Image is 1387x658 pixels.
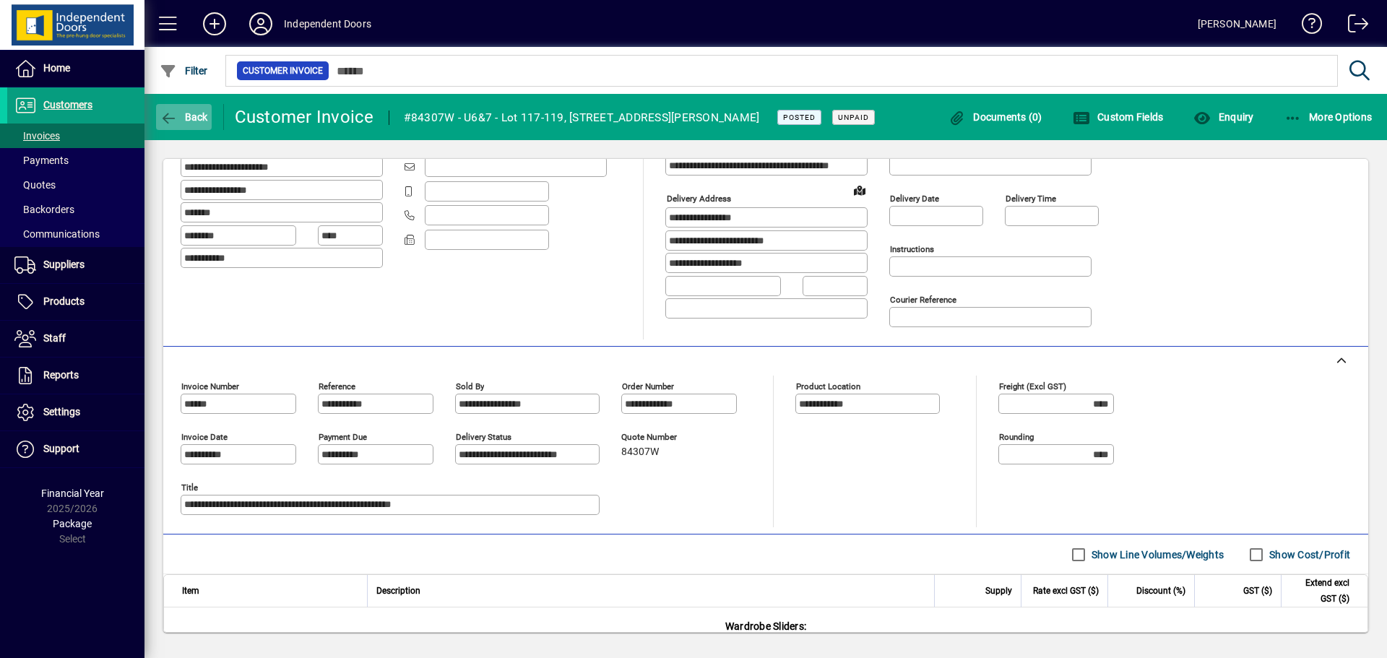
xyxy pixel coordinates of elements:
mat-label: Reference [319,381,355,391]
app-page-header-button: Back [144,104,224,130]
mat-label: Product location [796,381,860,391]
mat-label: Delivery time [1006,194,1056,204]
span: Suppliers [43,259,85,270]
span: Backorders [14,204,74,215]
span: Staff [43,332,66,344]
a: View on map [848,178,871,202]
span: Customers [43,99,92,111]
span: Financial Year [41,488,104,499]
mat-label: Rounding [999,432,1034,442]
mat-label: Sold by [456,381,484,391]
a: Quotes [7,173,144,197]
span: Description [376,583,420,599]
span: 84307W [621,446,659,458]
span: Home [43,62,70,74]
span: Discount (%) [1136,583,1185,599]
mat-label: Payment due [319,432,367,442]
span: Quotes [14,179,56,191]
button: Filter [156,58,212,84]
button: Back [156,104,212,130]
span: More Options [1284,111,1373,123]
span: Enquiry [1193,111,1253,123]
span: Invoices [14,130,60,142]
a: Settings [7,394,144,430]
span: Support [43,443,79,454]
span: Payments [14,155,69,166]
a: Staff [7,321,144,357]
mat-label: Invoice date [181,432,228,442]
button: More Options [1281,104,1376,130]
a: Support [7,431,144,467]
a: Knowledge Base [1291,3,1323,50]
span: Back [160,111,208,123]
mat-label: Title [181,482,198,493]
a: Home [7,51,144,87]
span: Filter [160,65,208,77]
div: Customer Invoice [235,105,374,129]
button: Custom Fields [1069,104,1167,130]
span: Package [53,518,92,529]
button: Profile [238,11,284,37]
a: Invoices [7,124,144,148]
button: Enquiry [1190,104,1257,130]
span: Supply [985,583,1012,599]
a: Reports [7,358,144,394]
span: Products [43,295,85,307]
a: Logout [1337,3,1369,50]
span: Custom Fields [1073,111,1164,123]
span: Rate excl GST ($) [1033,583,1099,599]
mat-label: Freight (excl GST) [999,381,1066,391]
span: GST ($) [1243,583,1272,599]
span: Settings [43,406,80,417]
span: Item [182,583,199,599]
div: [PERSON_NAME] [1198,12,1276,35]
span: Quote number [621,433,708,442]
label: Show Cost/Profit [1266,547,1350,562]
div: Independent Doors [284,12,371,35]
span: Documents (0) [949,111,1042,123]
span: Unpaid [838,113,869,122]
a: Communications [7,222,144,246]
span: Posted [783,113,816,122]
a: Backorders [7,197,144,222]
mat-label: Order number [622,381,674,391]
mat-label: Instructions [890,244,934,254]
label: Show Line Volumes/Weights [1089,547,1224,562]
mat-label: Invoice number [181,381,239,391]
button: Documents (0) [945,104,1046,130]
span: Extend excl GST ($) [1290,575,1349,607]
span: Communications [14,228,100,240]
button: Add [191,11,238,37]
mat-label: Courier Reference [890,295,956,305]
a: Suppliers [7,247,144,283]
div: Wardrobe Sliders: [164,607,1367,645]
mat-label: Delivery status [456,432,511,442]
span: Customer Invoice [243,64,323,78]
div: #84307W - U6&7 - Lot 117-119, [STREET_ADDRESS][PERSON_NAME] [404,106,760,129]
mat-label: Delivery date [890,194,939,204]
a: Products [7,284,144,320]
a: Payments [7,148,144,173]
span: Reports [43,369,79,381]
